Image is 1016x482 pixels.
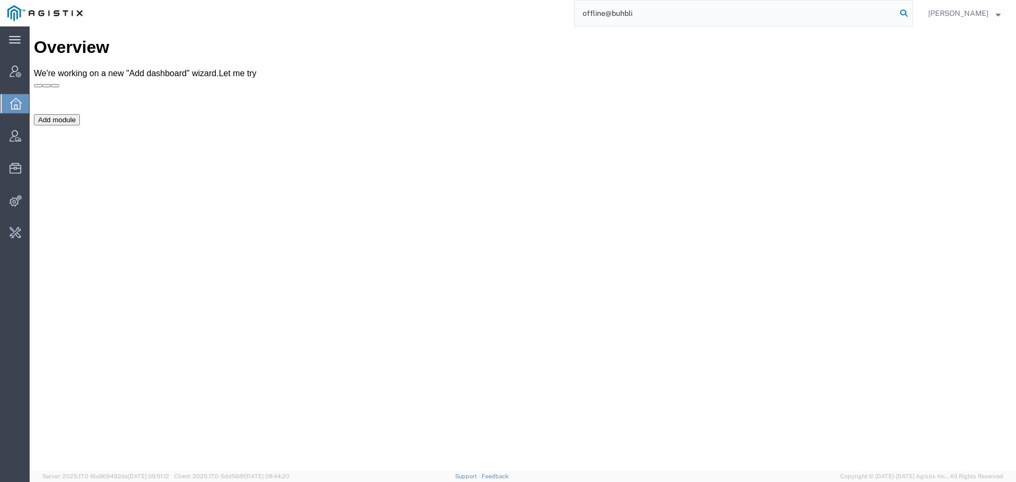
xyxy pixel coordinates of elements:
[840,472,1003,481] span: Copyright © [DATE]-[DATE] Agistix Inc., All Rights Reserved
[42,473,169,479] span: Server: 2025.17.0-16a969492de
[4,88,50,99] button: Add module
[7,5,83,21] img: logo
[189,42,226,51] a: Let me try
[174,473,289,479] span: Client: 2025.17.0-5dd568f
[928,7,988,19] span: Carrie Virgilio
[455,473,482,479] a: Support
[482,473,509,479] a: Feedback
[245,473,289,479] span: [DATE] 08:44:20
[128,473,169,479] span: [DATE] 09:51:12
[30,26,1016,471] iframe: FS Legacy Container
[928,7,1001,20] button: [PERSON_NAME]
[575,1,896,26] input: Search for shipment number, reference number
